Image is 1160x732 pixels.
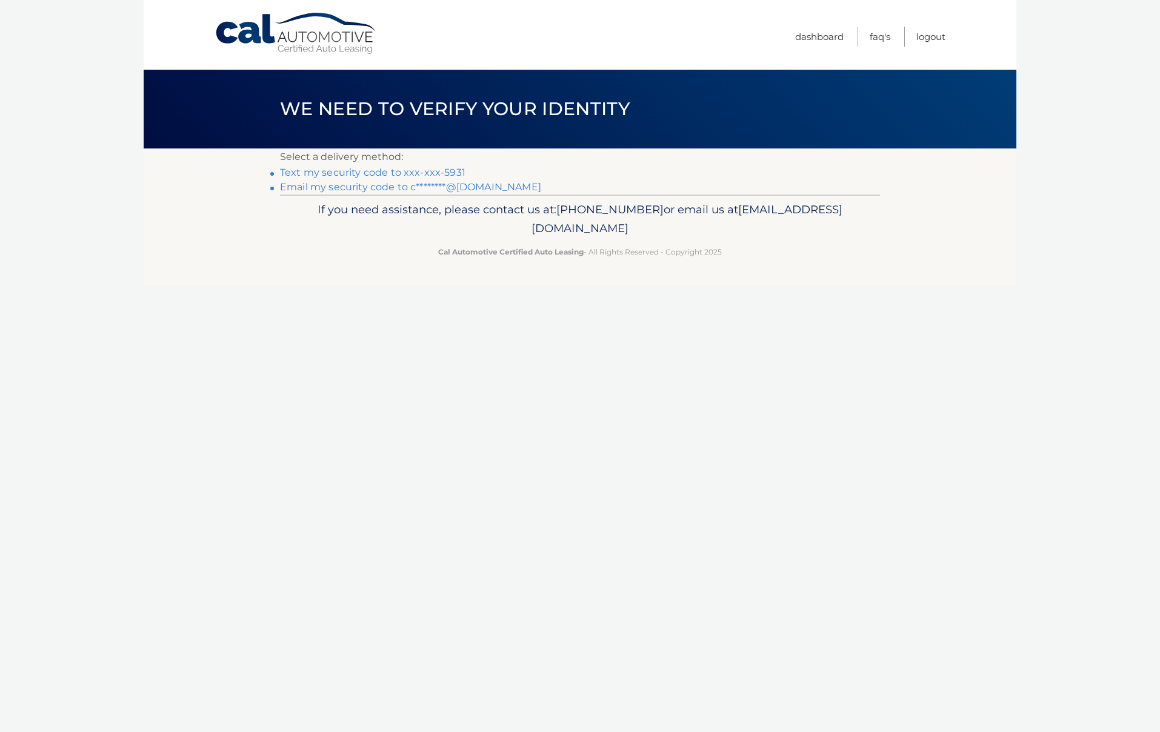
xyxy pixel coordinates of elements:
p: - All Rights Reserved - Copyright 2025 [288,245,872,258]
a: Logout [916,27,945,47]
a: Dashboard [795,27,844,47]
a: Email my security code to c********@[DOMAIN_NAME] [280,181,541,193]
strong: Cal Automotive Certified Auto Leasing [438,247,584,256]
p: Select a delivery method: [280,148,880,165]
a: Text my security code to xxx-xxx-5931 [280,167,465,178]
span: [PHONE_NUMBER] [556,202,664,216]
a: Cal Automotive [215,12,378,55]
span: We need to verify your identity [280,98,630,120]
a: FAQ's [870,27,890,47]
p: If you need assistance, please contact us at: or email us at [288,200,872,239]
